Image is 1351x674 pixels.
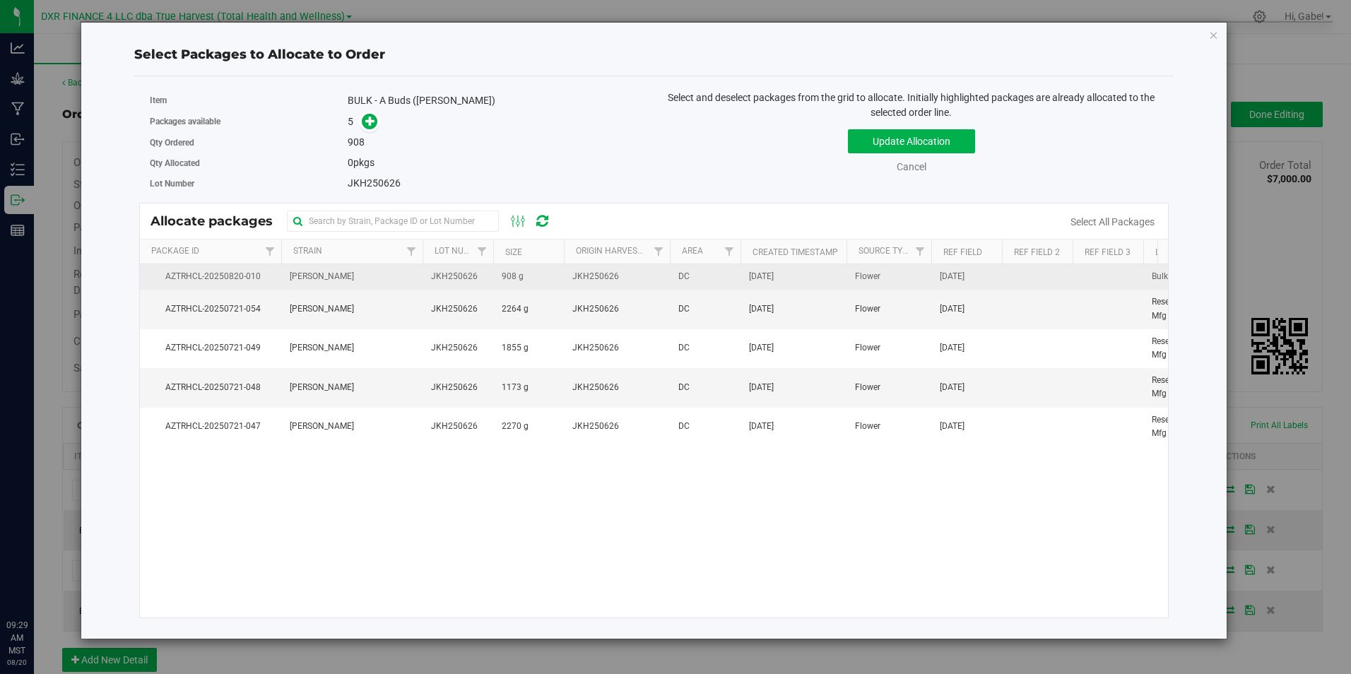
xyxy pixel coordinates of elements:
a: Size [505,247,522,257]
a: Location [1155,247,1195,257]
a: Created Timestamp [753,247,838,257]
span: [DATE] [749,270,774,283]
a: Area [682,246,703,256]
span: [DATE] [749,381,774,394]
span: Flower [855,270,880,283]
span: 0 [348,157,353,168]
span: DC [678,341,690,355]
span: JKH250626 [431,270,478,283]
span: Reserved for Mfg [1152,413,1205,440]
span: JKH250626 [572,420,619,433]
span: AZTRHCL-20250721-054 [148,302,273,316]
label: Qty Ordered [150,136,347,149]
a: Strain [293,246,322,256]
span: JKH250626 [348,177,401,189]
span: 2264 g [502,302,529,316]
span: DC [678,270,690,283]
span: Reserved for Mfg [1152,295,1205,322]
span: Flower [855,302,880,316]
span: Flower [855,341,880,355]
a: Source Type [859,246,913,256]
span: Flower [855,381,880,394]
a: Filter [258,240,281,264]
span: [DATE] [940,302,964,316]
div: Select Packages to Allocate to Order [134,45,1174,64]
span: [DATE] [940,420,964,433]
span: DC [678,381,690,394]
span: JKH250626 [431,420,478,433]
a: Ref Field [943,247,982,257]
label: Packages available [150,115,347,128]
div: BULK - A Buds ([PERSON_NAME]) [348,93,644,108]
a: Select All Packages [1070,216,1155,227]
span: [PERSON_NAME] [290,381,354,394]
span: Flower [855,420,880,433]
span: JKH250626 [431,381,478,394]
span: JKH250626 [572,270,619,283]
span: [PERSON_NAME] [290,270,354,283]
span: [PERSON_NAME] [290,341,354,355]
span: 1173 g [502,381,529,394]
input: Search by Strain, Package ID or Lot Number [287,211,499,232]
span: 5 [348,116,353,127]
span: [DATE] [749,420,774,433]
span: [DATE] [749,341,774,355]
a: Ref Field 3 [1085,247,1131,257]
span: AZTRHCL-20250721-049 [148,341,273,355]
a: Lot Number [435,246,485,256]
span: JKH250626 [572,341,619,355]
span: DC [678,420,690,433]
span: 908 g [502,270,524,283]
span: [DATE] [940,381,964,394]
label: Item [150,94,347,107]
span: Bulk Sellable [1152,270,1200,283]
a: Filter [399,240,423,264]
span: [DATE] [940,341,964,355]
span: 1855 g [502,341,529,355]
a: Filter [647,240,670,264]
span: DC [678,302,690,316]
span: pkgs [348,157,374,168]
span: [PERSON_NAME] [290,420,354,433]
span: [DATE] [749,302,774,316]
span: JKH250626 [572,381,619,394]
span: AZTRHCL-20250721-048 [148,381,273,394]
span: Select and deselect packages from the grid to allocate. Initially highlighted packages are alread... [668,92,1155,118]
span: AZTRHCL-20250820-010 [148,270,273,283]
span: 908 [348,136,365,148]
span: [DATE] [940,270,964,283]
span: [PERSON_NAME] [290,302,354,316]
a: Origin Harvests [576,246,647,256]
a: Filter [717,240,741,264]
span: Reserved for Mfg [1152,374,1205,401]
span: Allocate packages [151,213,287,229]
a: Package Id [151,246,199,256]
span: 2270 g [502,420,529,433]
span: JKH250626 [431,341,478,355]
span: JKH250626 [572,302,619,316]
a: Ref Field 2 [1014,247,1060,257]
a: Filter [470,240,493,264]
a: Cancel [897,161,926,172]
label: Lot Number [150,177,347,190]
button: Update Allocation [848,129,975,153]
label: Qty Allocated [150,157,347,170]
span: AZTRHCL-20250721-047 [148,420,273,433]
span: Reserved for Mfg [1152,335,1205,362]
span: JKH250626 [431,302,478,316]
a: Filter [908,240,931,264]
